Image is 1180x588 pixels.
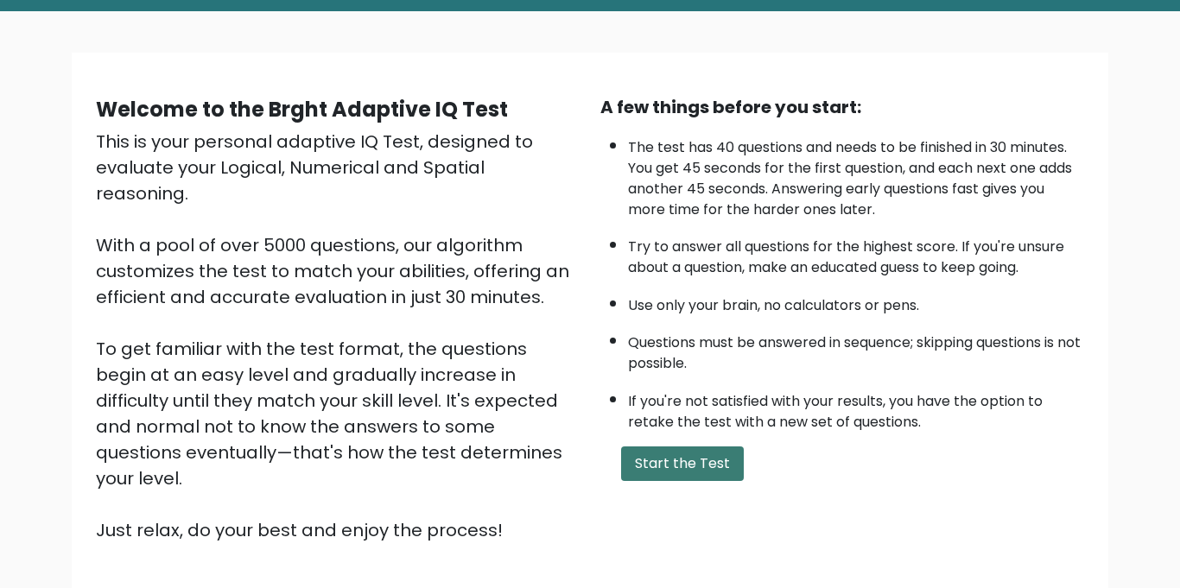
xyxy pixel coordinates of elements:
button: Start the Test [621,446,744,481]
div: A few things before you start: [600,94,1084,120]
div: This is your personal adaptive IQ Test, designed to evaluate your Logical, Numerical and Spatial ... [96,129,580,543]
li: Try to answer all questions for the highest score. If you're unsure about a question, make an edu... [628,228,1084,278]
b: Welcome to the Brght Adaptive IQ Test [96,95,508,123]
li: Questions must be answered in sequence; skipping questions is not possible. [628,324,1084,374]
li: The test has 40 questions and needs to be finished in 30 minutes. You get 45 seconds for the firs... [628,129,1084,220]
li: Use only your brain, no calculators or pens. [628,287,1084,316]
li: If you're not satisfied with your results, you have the option to retake the test with a new set ... [628,383,1084,433]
